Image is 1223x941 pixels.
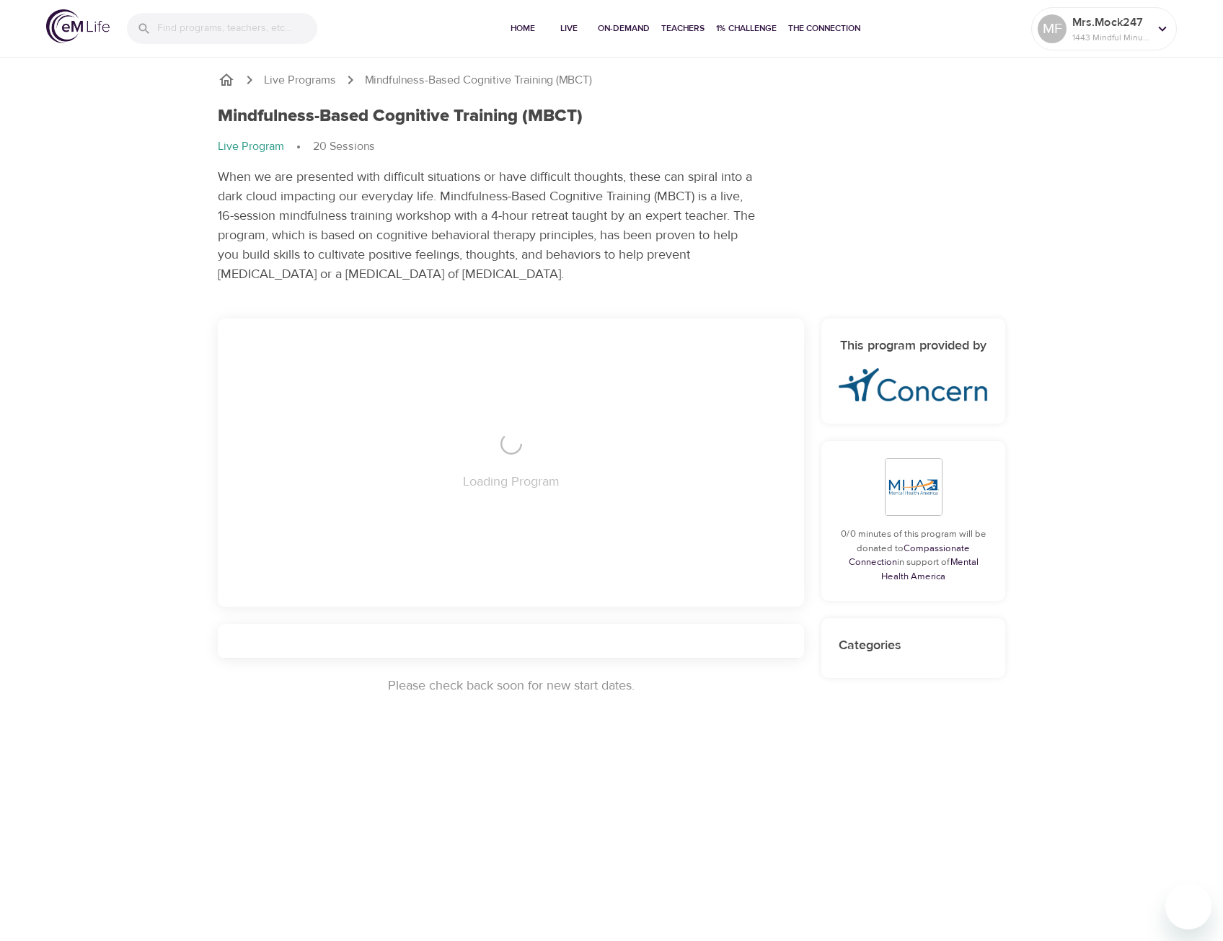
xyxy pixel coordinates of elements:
[552,21,586,36] span: Live
[1072,31,1149,44] p: 1443 Mindful Minutes
[881,556,979,582] a: Mental Health America
[661,21,705,36] span: Teachers
[313,138,375,155] p: 20 Sessions
[264,72,336,89] a: Live Programs
[839,635,988,655] p: Categories
[46,9,110,43] img: logo
[1165,883,1211,929] iframe: Button to launch messaging window
[505,21,540,36] span: Home
[218,138,284,155] p: Live Program
[218,106,583,127] h1: Mindfulness-Based Cognitive Training (MBCT)
[1072,14,1149,31] p: Mrs.Mock247
[218,138,1005,156] nav: breadcrumb
[839,527,988,584] p: 0/0 minutes of this program will be donated to in support of
[716,21,777,36] span: 1% Challenge
[598,21,650,36] span: On-Demand
[1038,14,1067,43] div: MF
[218,71,1005,89] nav: breadcrumb
[839,368,988,402] img: concern-logo%20%281%29.png
[218,167,759,284] p: When we are presented with difficult situations or have difficult thoughts, these can spiral into...
[365,72,592,89] p: Mindfulness-Based Cognitive Training (MBCT)
[788,21,860,36] span: The Connection
[157,13,317,44] input: Find programs, teachers, etc...
[839,336,988,357] h6: This program provided by
[463,472,560,491] p: Loading Program
[218,676,804,695] p: Please check back soon for new start dates.
[849,543,971,568] a: Compassionate Connection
